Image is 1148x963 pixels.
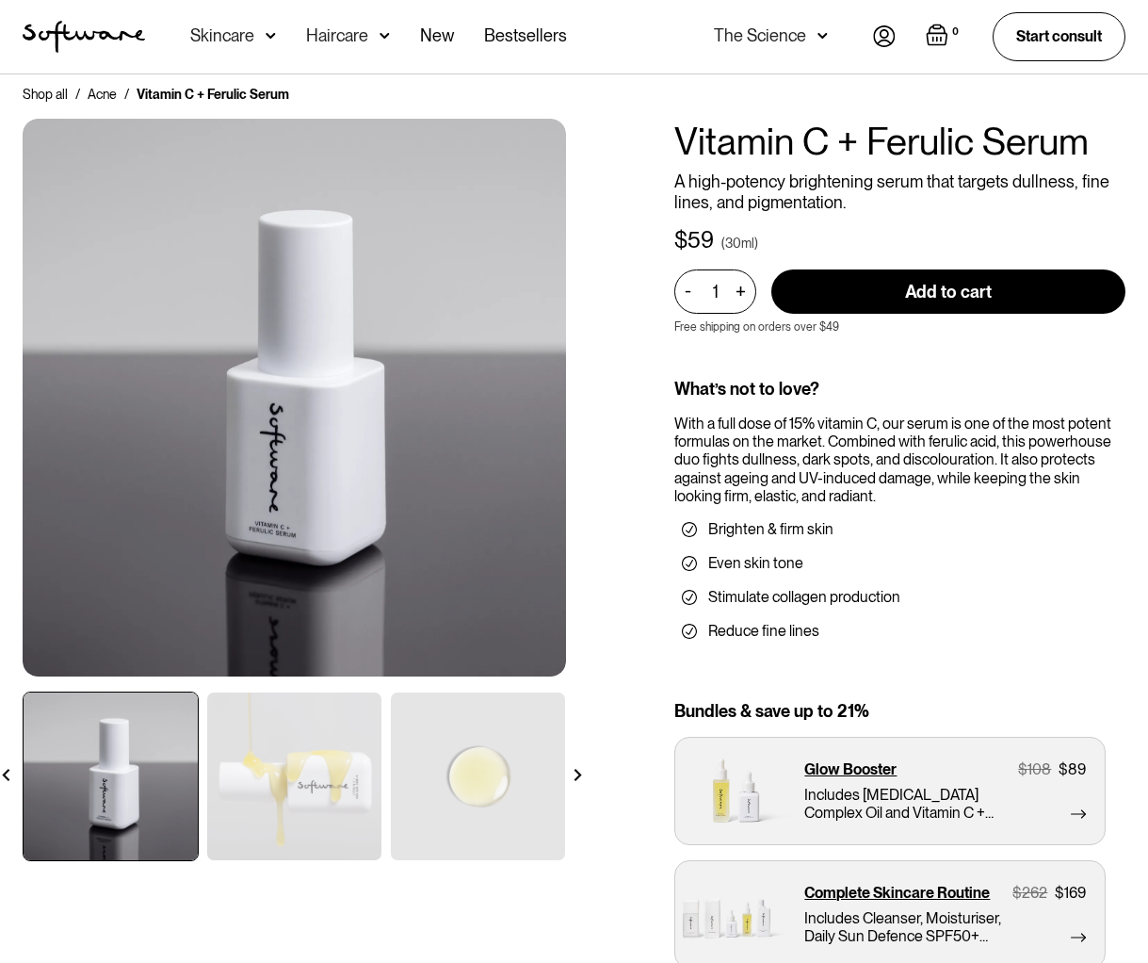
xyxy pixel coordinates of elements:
[266,26,276,45] img: arrow down
[1027,760,1051,778] div: 108
[190,26,254,45] div: Skincare
[687,227,714,254] div: 59
[674,320,839,334] p: Free shipping on orders over $49
[804,760,897,778] p: Glow Booster
[674,227,687,254] div: $
[306,26,368,45] div: Haircare
[685,281,697,302] div: -
[674,171,1125,212] p: A high-potency brightening serum that targets dullness, fine lines, and pigmentation.
[674,701,1125,722] div: Bundles & save up to 21%
[714,26,806,45] div: The Science
[721,234,758,253] div: (30ml)
[682,520,1118,539] li: Brighten & firm skin
[23,85,68,104] a: Shop all
[804,909,1018,945] p: Includes Cleanser, Moisturiser, Daily Sun Defence SPF50+ Vitamin C + Ferulic Serum, [MEDICAL_DATA...
[1059,760,1068,778] div: $
[674,119,1125,164] h1: Vitamin C + Ferulic Serum
[1018,760,1027,778] div: $
[1055,884,1064,902] div: $
[23,119,566,677] img: Ceramide Moisturiser
[137,85,289,104] div: Vitamin C + Ferulic Serum
[23,21,145,53] a: home
[674,379,1125,400] div: What’s not to love?
[674,415,1125,505] div: With a full dose of 15% vitamin C, our serum is one of the most potent formulas on the market. Co...
[1012,884,1022,902] div: $
[1064,884,1086,902] div: 169
[1068,760,1086,778] div: 89
[682,588,1118,607] li: Stimulate collagen production
[75,85,80,104] div: /
[926,24,962,50] a: Open empty cart
[993,12,1125,60] a: Start consult
[124,85,129,104] div: /
[1022,884,1047,902] div: 262
[682,622,1118,641] li: Reduce fine lines
[572,769,584,781] img: arrow right
[804,786,1018,822] p: Includes [MEDICAL_DATA] Complex Oil and Vitamin C + Ferulic Serum
[23,21,145,53] img: Software Logo
[380,26,390,45] img: arrow down
[88,85,117,104] a: Acne
[948,24,962,41] div: 0
[771,269,1125,314] input: Add to cart
[804,884,990,902] p: Complete Skincare Routine
[682,554,1118,573] li: Even skin tone
[817,26,828,45] img: arrow down
[730,281,751,302] div: +
[674,737,1106,845] a: Glow Booster$108$89Includes [MEDICAL_DATA] Complex Oil and Vitamin C + Ferulic Serum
